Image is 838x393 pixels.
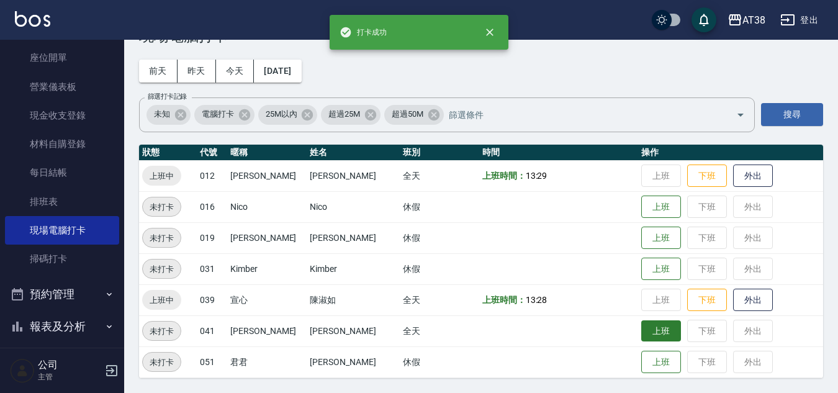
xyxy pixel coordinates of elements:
[400,191,479,222] td: 休假
[307,315,399,346] td: [PERSON_NAME]
[400,253,479,284] td: 休假
[476,19,503,46] button: close
[687,165,727,187] button: 下班
[143,201,181,214] span: 未打卡
[227,315,307,346] td: [PERSON_NAME]
[400,284,479,315] td: 全天
[5,342,119,374] button: 客戶管理
[641,258,681,281] button: 上班
[143,263,181,276] span: 未打卡
[227,284,307,315] td: 宣心
[143,356,181,369] span: 未打卡
[692,7,716,32] button: save
[307,346,399,377] td: [PERSON_NAME]
[723,7,770,33] button: AT38
[258,108,305,120] span: 25M以內
[143,232,181,245] span: 未打卡
[146,105,191,125] div: 未知
[178,60,216,83] button: 昨天
[5,73,119,101] a: 營業儀表板
[194,108,241,120] span: 電腦打卡
[15,11,50,27] img: Logo
[5,101,119,130] a: 現金收支登錄
[307,284,399,315] td: 陳淑如
[197,315,227,346] td: 041
[526,171,547,181] span: 13:29
[227,145,307,161] th: 暱稱
[641,351,681,374] button: 上班
[446,104,714,125] input: 篩選條件
[479,145,639,161] th: 時間
[384,105,444,125] div: 超過50M
[139,145,197,161] th: 狀態
[307,145,399,161] th: 姓名
[307,222,399,253] td: [PERSON_NAME]
[148,92,187,101] label: 篩選打卡記錄
[638,145,823,161] th: 操作
[641,227,681,250] button: 上班
[731,105,750,125] button: Open
[641,320,681,342] button: 上班
[400,222,479,253] td: 休假
[227,191,307,222] td: Nico
[742,12,765,28] div: AT38
[197,253,227,284] td: 031
[142,294,181,307] span: 上班中
[197,160,227,191] td: 012
[307,253,399,284] td: Kimber
[38,359,101,371] h5: 公司
[5,43,119,72] a: 座位開單
[321,108,367,120] span: 超過25M
[482,295,526,305] b: 上班時間：
[307,160,399,191] td: [PERSON_NAME]
[197,145,227,161] th: 代號
[5,310,119,343] button: 報表及分析
[227,253,307,284] td: Kimber
[761,103,823,126] button: 搜尋
[197,284,227,315] td: 039
[5,130,119,158] a: 材料自購登錄
[687,289,727,312] button: 下班
[10,358,35,383] img: Person
[197,346,227,377] td: 051
[5,158,119,187] a: 每日結帳
[5,216,119,245] a: 現場電腦打卡
[384,108,431,120] span: 超過50M
[641,196,681,219] button: 上班
[733,165,773,187] button: 外出
[258,105,318,125] div: 25M以內
[197,222,227,253] td: 019
[400,346,479,377] td: 休假
[216,60,255,83] button: 今天
[38,371,101,382] p: 主管
[5,245,119,273] a: 掃碼打卡
[5,187,119,216] a: 排班表
[254,60,301,83] button: [DATE]
[321,105,381,125] div: 超過25M
[227,222,307,253] td: [PERSON_NAME]
[400,160,479,191] td: 全天
[400,315,479,346] td: 全天
[197,191,227,222] td: 016
[194,105,255,125] div: 電腦打卡
[307,191,399,222] td: Nico
[482,171,526,181] b: 上班時間：
[139,60,178,83] button: 前天
[526,295,547,305] span: 13:28
[775,9,823,32] button: 登出
[340,26,387,38] span: 打卡成功
[5,278,119,310] button: 預約管理
[227,160,307,191] td: [PERSON_NAME]
[143,325,181,338] span: 未打卡
[733,289,773,312] button: 外出
[227,346,307,377] td: 君君
[142,169,181,183] span: 上班中
[400,145,479,161] th: 班別
[146,108,178,120] span: 未知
